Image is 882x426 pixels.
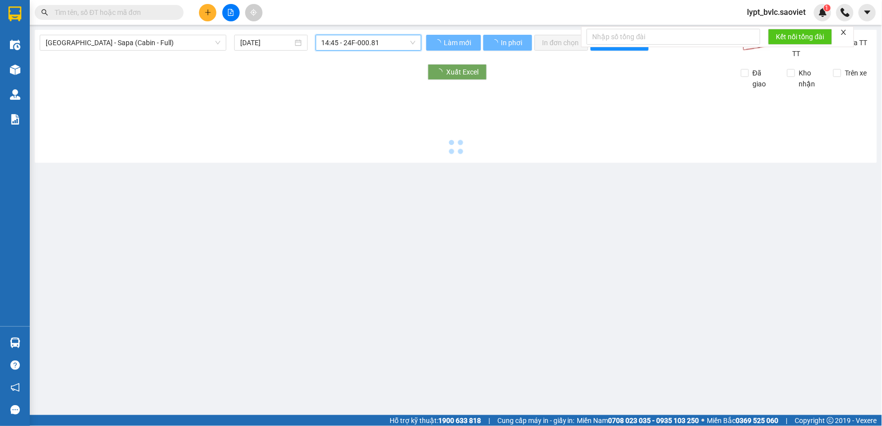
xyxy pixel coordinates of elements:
[199,4,216,21] button: plus
[577,415,699,426] span: Miền Nam
[10,383,20,392] span: notification
[749,68,780,89] span: Đã giao
[204,9,211,16] span: plus
[438,417,481,425] strong: 1900 633 818
[10,89,20,100] img: warehouse-icon
[10,114,20,125] img: solution-icon
[795,68,826,89] span: Kho nhận
[491,39,500,46] span: loading
[426,35,481,51] button: Làm mới
[707,415,779,426] span: Miền Bắc
[322,35,415,50] span: 14:45 - 24F-000.81
[786,415,788,426] span: |
[497,415,575,426] span: Cung cấp máy in - giấy in:
[434,39,443,46] span: loading
[46,35,220,50] span: Hà Nội - Sapa (Cabin - Full)
[8,6,21,21] img: logo-vxr
[10,338,20,348] img: warehouse-icon
[501,37,524,48] span: In phơi
[825,4,829,11] span: 1
[10,40,20,50] img: warehouse-icon
[702,419,705,423] span: ⚪️
[10,405,20,415] span: message
[736,417,779,425] strong: 0369 525 060
[41,9,48,16] span: search
[436,69,447,75] span: loading
[535,35,589,51] button: In đơn chọn
[863,8,872,17] span: caret-down
[245,4,263,21] button: aim
[390,415,481,426] span: Hỗ trợ kỹ thuật:
[609,417,699,425] strong: 0708 023 035 - 0935 103 250
[227,9,234,16] span: file-add
[250,9,257,16] span: aim
[818,8,827,17] img: icon-new-feature
[10,65,20,75] img: warehouse-icon
[222,4,240,21] button: file-add
[827,417,834,424] span: copyright
[859,4,876,21] button: caret-down
[428,64,487,80] button: Xuất Excel
[776,31,824,42] span: Kết nối tổng đài
[447,67,479,77] span: Xuất Excel
[55,7,172,18] input: Tìm tên, số ĐT hoặc mã đơn
[483,35,532,51] button: In phơi
[587,29,760,45] input: Nhập số tổng đài
[10,360,20,370] span: question-circle
[740,6,814,18] span: lypt_bvlc.saoviet
[840,29,847,36] span: close
[240,37,292,48] input: 11/10/2025
[841,8,850,17] img: phone-icon
[841,68,871,78] span: Trên xe
[824,4,831,11] sup: 1
[444,37,473,48] span: Làm mới
[768,29,832,45] button: Kết nối tổng đài
[488,415,490,426] span: |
